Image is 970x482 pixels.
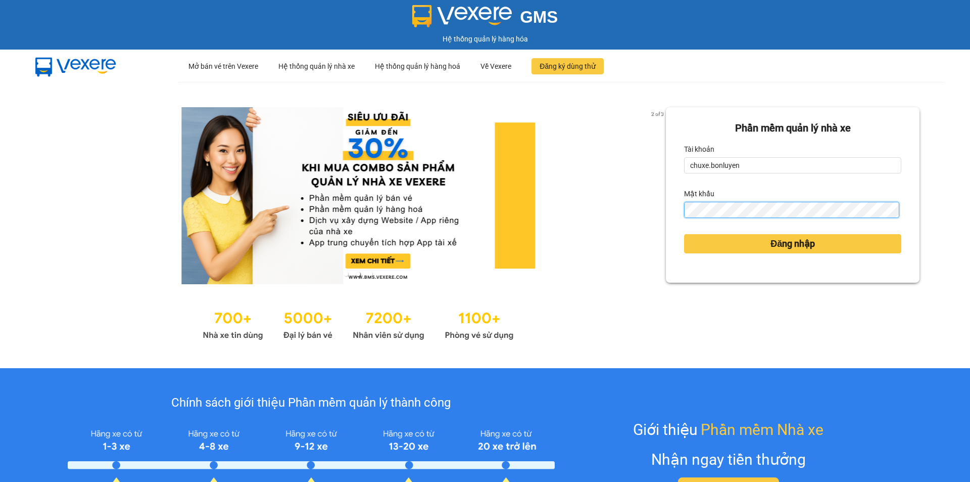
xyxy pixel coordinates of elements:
[684,202,899,218] input: Mật khẩu
[701,418,823,442] span: Phần mềm Nhà xe
[651,448,806,471] div: Nhận ngay tiền thưởng
[368,272,372,276] li: slide item 3
[648,107,666,120] p: 2 of 3
[25,50,126,83] img: mbUUG5Q.png
[188,50,258,82] div: Mở bán vé trên Vexere
[531,58,604,74] button: Đăng ký dùng thử
[770,237,815,251] span: Đăng nhập
[51,107,65,284] button: previous slide / item
[684,120,901,136] div: Phần mềm quản lý nhà xe
[520,8,558,26] span: GMS
[633,418,823,442] div: Giới thiệu
[684,157,901,173] input: Tài khoản
[278,50,355,82] div: Hệ thống quản lý nhà xe
[68,393,554,413] div: Chính sách giới thiệu Phần mềm quản lý thành công
[203,304,514,343] img: Statistics.png
[3,33,967,45] div: Hệ thống quản lý hàng hóa
[684,234,901,253] button: Đăng nhập
[356,272,360,276] li: slide item 2
[344,272,348,276] li: slide item 1
[540,61,596,72] span: Đăng ký dùng thử
[480,50,511,82] div: Về Vexere
[684,141,714,157] label: Tài khoản
[412,5,512,27] img: logo 2
[375,50,460,82] div: Hệ thống quản lý hàng hoá
[412,15,558,23] a: GMS
[684,186,714,202] label: Mật khẩu
[652,107,666,284] button: next slide / item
